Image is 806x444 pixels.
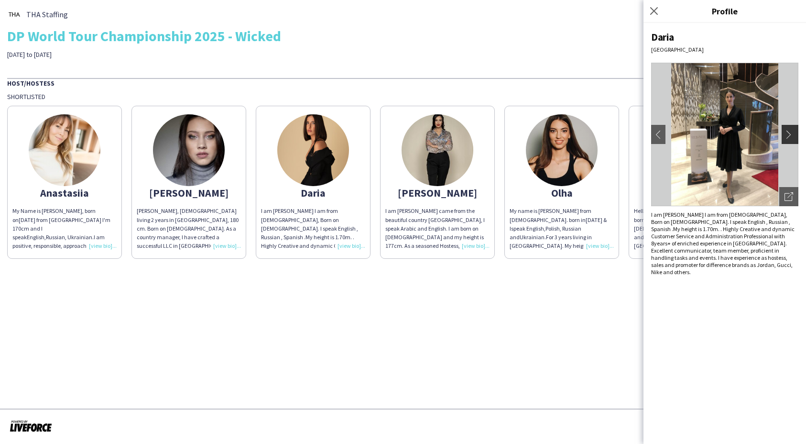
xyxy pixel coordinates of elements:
[643,5,806,17] h3: Profile
[511,225,545,232] span: speak English,
[261,189,365,197] div: Daria
[29,114,100,186] img: thumb-66eacf62db2b9.jpg
[46,233,94,241] span: Russian, Ukrainian.
[10,419,52,433] img: Powered by Liveforce
[12,216,110,241] span: [DATE] from [GEOGRAPHIC_DATA] I'm 170cm and I speak
[385,189,490,197] div: [PERSON_NAME]
[277,114,349,186] img: thumb-6059cd74897af.jpg
[526,114,598,186] img: thumb-62d470ed85d64.jpeg
[12,207,96,223] span: My Name is [PERSON_NAME], born on
[137,189,241,197] div: [PERSON_NAME]
[520,233,546,241] span: Ukrainian.
[385,207,490,250] div: I am [PERSON_NAME] came from the beautiful country [GEOGRAPHIC_DATA], I speak Arabic and English....
[137,207,241,250] div: [PERSON_NAME], [DEMOGRAPHIC_DATA] living 2 years in [GEOGRAPHIC_DATA], 180 cm. Born on [DEMOGRAPH...
[27,233,46,241] span: English,
[7,50,284,59] div: [DATE] to [DATE]
[7,29,799,43] div: DP World Tour Championship 2025 - Wicked
[7,7,22,22] img: thumb-0b1c4840-441c-4cf7-bc0f-fa59e8b685e2..jpg
[7,92,799,101] div: Shortlisted
[634,189,738,197] div: [PERSON_NAME]
[779,187,798,206] div: Open photos pop-in
[634,207,738,250] div: Hello! My name is [PERSON_NAME], I was born on [DEMOGRAPHIC_DATA] in [DEMOGRAPHIC_DATA]. I speak ...
[12,189,117,197] div: Anastasiia
[510,225,581,241] span: Russian and
[153,114,225,186] img: thumb-5d29bc36-2232-4abb-9ee6-16dc6b8fe785.jpg
[651,211,795,276] span: I am [PERSON_NAME] I am from [DEMOGRAPHIC_DATA], Born on [DEMOGRAPHIC_DATA]. I speak English , Ru...
[510,216,607,232] span: [DATE] & I
[7,78,799,88] div: Host/Hostess
[510,233,610,311] span: For 3 years living in [GEOGRAPHIC_DATA]. My height is 175. Have good experience and professional ...
[545,225,561,232] span: Polish,
[26,10,68,19] span: THA Staffing
[651,63,798,206] img: Crew avatar or photo
[510,189,614,197] div: Olha
[510,207,591,223] span: My name is [PERSON_NAME] from [DEMOGRAPHIC_DATA]. born in
[651,46,798,53] div: [GEOGRAPHIC_DATA]
[402,114,473,186] img: thumb-67126dc907f79.jpeg
[651,31,798,44] div: Daria
[261,207,363,319] span: I am [PERSON_NAME] I am from [DEMOGRAPHIC_DATA], Born on [DEMOGRAPHIC_DATA]. I speak English , Ru...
